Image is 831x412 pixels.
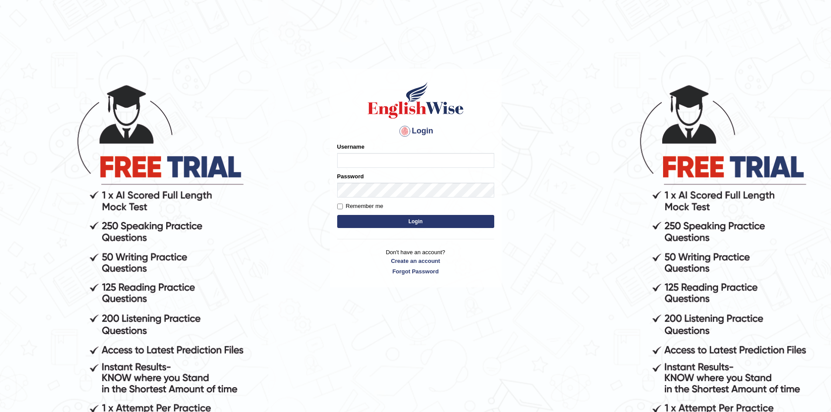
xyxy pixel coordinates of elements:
button: Login [337,215,494,228]
label: Username [337,143,365,151]
input: Remember me [337,204,343,209]
label: Remember me [337,202,383,211]
a: Forgot Password [337,267,494,276]
label: Password [337,172,364,180]
img: Logo of English Wise sign in for intelligent practice with AI [366,81,465,120]
p: Don't have an account? [337,248,494,275]
h4: Login [337,124,494,138]
a: Create an account [337,257,494,265]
